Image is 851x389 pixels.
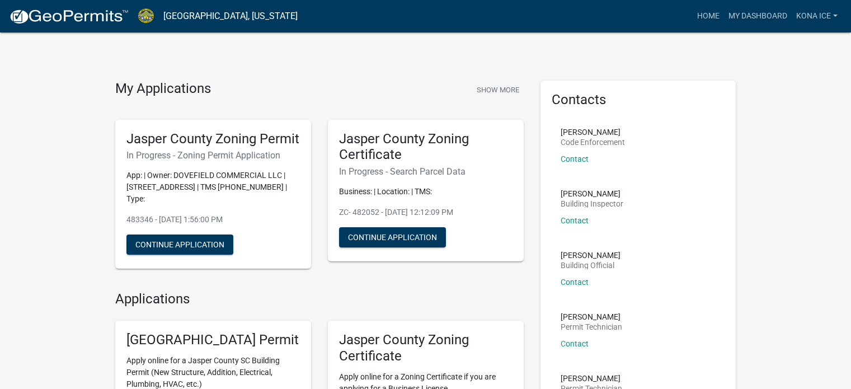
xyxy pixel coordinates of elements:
h5: Contacts [552,92,725,108]
a: [GEOGRAPHIC_DATA], [US_STATE] [163,7,298,26]
a: Kona Ice [792,6,842,27]
button: Continue Application [126,235,233,255]
h4: My Applications [115,81,211,97]
h5: Jasper County Zoning Certificate [339,332,513,364]
p: Business: | Location: | TMS: [339,186,513,198]
p: [PERSON_NAME] [561,190,623,198]
p: Building Official [561,261,620,269]
p: [PERSON_NAME] [561,313,622,321]
a: Home [693,6,724,27]
p: 483346 - [DATE] 1:56:00 PM [126,214,300,226]
h6: In Progress - Zoning Permit Application [126,150,300,161]
a: Contact [561,216,589,225]
p: [PERSON_NAME] [561,374,622,382]
a: Contact [561,278,589,287]
a: My Dashboard [724,6,792,27]
h5: Jasper County Zoning Certificate [339,131,513,163]
a: Contact [561,154,589,163]
button: Show More [472,81,524,99]
p: App: | Owner: DOVEFIELD COMMERCIAL LLC | [STREET_ADDRESS] | TMS [PHONE_NUMBER] | Type: [126,170,300,205]
h6: In Progress - Search Parcel Data [339,166,513,177]
p: Permit Technician [561,323,622,331]
h4: Applications [115,291,524,307]
p: Code Enforcement [561,138,625,146]
a: Contact [561,339,589,348]
p: ZC- 482052 - [DATE] 12:12:09 PM [339,207,513,218]
p: [PERSON_NAME] [561,128,625,136]
button: Continue Application [339,227,446,247]
p: Building Inspector [561,200,623,208]
h5: Jasper County Zoning Permit [126,131,300,147]
p: [PERSON_NAME] [561,251,620,259]
h5: [GEOGRAPHIC_DATA] Permit [126,332,300,348]
img: Jasper County, South Carolina [138,8,154,24]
